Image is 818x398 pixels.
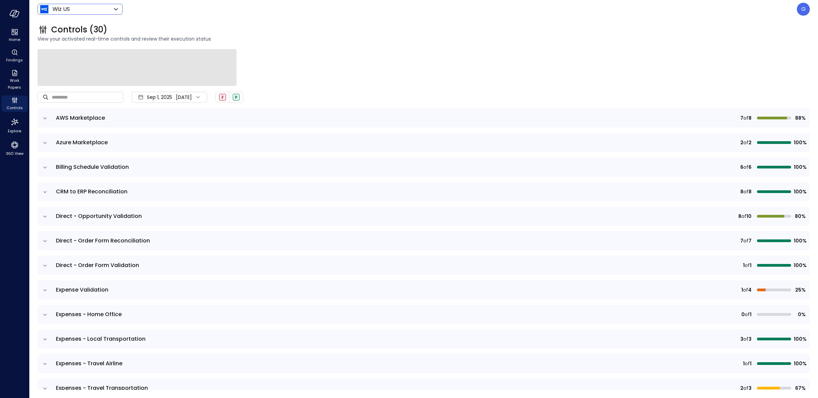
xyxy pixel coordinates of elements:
span: Expenses - Travel Transportation [56,384,148,392]
p: G [801,5,806,13]
span: 7 [740,237,743,245]
span: Controls (30) [51,24,107,35]
span: of [743,163,748,171]
span: P [235,94,238,100]
button: expand row [42,385,48,392]
span: of [743,237,748,245]
span: 1 [743,262,745,269]
span: 100% [794,139,806,146]
button: expand row [42,139,48,146]
button: expand row [42,262,48,269]
span: of [741,212,746,220]
span: Direct - Order Form Reconciliation [56,237,150,245]
span: AWS Marketplace [56,114,105,122]
div: Findings [1,48,28,64]
div: Work Papers [1,68,28,91]
span: 0 [741,311,745,318]
span: of [743,335,748,343]
span: F [222,94,224,100]
button: expand row [42,213,48,220]
span: Billing Schedule Validation [56,163,129,171]
div: Controls [1,95,28,112]
button: expand row [42,115,48,122]
span: 100% [794,163,806,171]
button: expand row [42,287,48,294]
span: of [743,139,748,146]
span: 67% [794,384,806,392]
span: 1 [750,262,752,269]
span: Controls [6,104,23,111]
span: 2 [740,139,743,146]
span: 8 [748,188,752,195]
div: Passed [233,94,240,101]
span: 3 [748,335,752,343]
button: expand row [42,360,48,367]
span: of [743,188,748,195]
span: Expenses - Travel Airline [56,359,122,367]
span: Azure Marketplace [56,138,108,146]
span: 100% [794,360,806,367]
button: expand row [42,189,48,195]
span: Home [9,36,20,43]
span: 80% [794,212,806,220]
span: 8 [738,212,741,220]
span: 1 [750,311,752,318]
span: Explore [8,128,21,134]
span: 10 [746,212,752,220]
span: 4 [748,286,752,294]
span: of [745,311,750,318]
button: expand row [42,336,48,343]
span: 100% [794,262,806,269]
span: 1 [743,360,745,367]
span: Work Papers [4,77,25,91]
span: Direct - Order Form Validation [56,261,139,269]
span: 2 [748,139,752,146]
button: expand row [42,238,48,245]
span: 7 [740,114,743,122]
span: of [743,286,748,294]
span: 7 [748,237,752,245]
span: 0% [794,311,806,318]
span: 360 View [6,150,24,157]
span: of [745,262,750,269]
span: 100% [794,237,806,245]
span: 8 [748,114,752,122]
button: expand row [42,311,48,318]
span: 1 [750,360,752,367]
span: 100% [794,188,806,195]
span: of [743,384,748,392]
span: Sep 1, 2025 [147,93,172,101]
span: 100% [794,335,806,343]
div: Guy [797,3,810,16]
span: 8 [740,188,743,195]
div: 360 View [1,139,28,158]
span: 2 [740,384,743,392]
span: Expenses - Local Transportation [56,335,146,343]
div: Explore [1,116,28,135]
span: Expense Validation [56,286,108,294]
span: 3 [740,335,743,343]
span: View your activated real-time controls and review their execution status [37,35,810,43]
span: of [745,360,750,367]
p: Wiz US [52,5,70,13]
button: expand row [42,164,48,171]
span: Expenses - Home Office [56,310,122,318]
span: Findings [6,57,23,63]
span: 3 [748,384,752,392]
span: CRM to ERP Reconciliation [56,188,127,195]
span: 1 [741,286,743,294]
span: 88% [794,114,806,122]
div: Home [1,27,28,44]
div: Failed [219,94,226,101]
span: 25% [794,286,806,294]
span: 6 [748,163,752,171]
img: Icon [40,5,48,13]
span: of [743,114,748,122]
span: Direct - Opportunity Validation [56,212,142,220]
span: 6 [740,163,743,171]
